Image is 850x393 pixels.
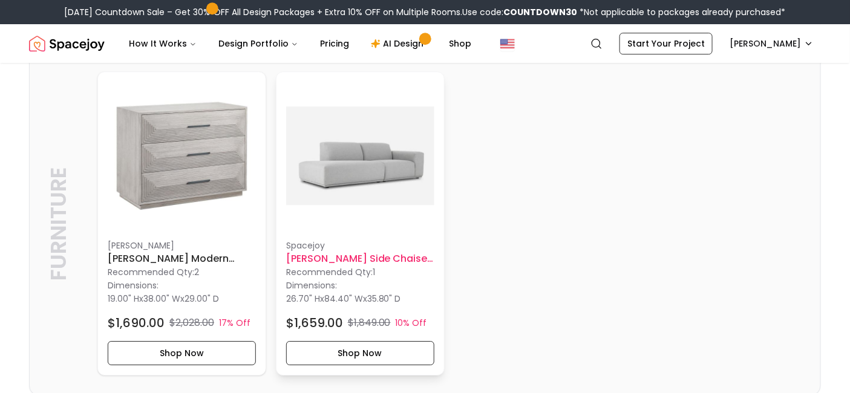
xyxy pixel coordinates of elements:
[108,293,139,305] span: 19.00" H
[310,31,359,56] a: Pricing
[286,266,434,278] p: Recommended Qty: 1
[108,293,219,305] p: x x
[143,293,180,305] span: 38.00" W
[286,278,337,293] p: Dimensions:
[324,293,363,305] span: 84.40" W
[108,252,256,266] h6: [PERSON_NAME] Modern Classic Grey 3 Drawer Wood Dresser
[286,314,343,331] h4: $1,659.00
[29,31,105,56] a: Spacejoy
[108,278,159,293] p: Dimensions:
[119,31,481,56] nav: Main
[29,31,105,56] img: Spacejoy Logo
[722,33,821,54] button: [PERSON_NAME]
[500,36,515,51] img: United States
[97,71,266,375] a: James Modern Classic Grey 3 Drawer Wood Dresser image[PERSON_NAME][PERSON_NAME] Modern Classic Gr...
[209,31,308,56] button: Design Portfolio
[286,293,320,305] span: 26.70" H
[620,33,713,54] a: Start Your Project
[578,6,786,18] span: *Not applicable to packages already purchased*
[463,6,578,18] span: Use code:
[504,6,578,18] b: COUNTDOWN30
[367,293,401,305] span: 35.80" D
[286,341,434,365] button: Shop Now
[396,317,427,329] p: 10% Off
[29,24,821,63] nav: Global
[361,31,437,56] a: AI Design
[286,293,401,305] p: x x
[108,314,165,331] h4: $1,690.00
[286,239,434,252] p: Spacejoy
[119,31,206,56] button: How It Works
[185,293,219,305] span: 29.00" D
[108,341,256,365] button: Shop Now
[47,79,71,369] p: Furniture
[108,239,256,252] p: [PERSON_NAME]
[97,71,266,375] div: James Modern Classic Grey 3 Drawer Wood Dresser
[286,82,434,230] img: Todd Side Chaise Sofa image
[286,252,434,266] h6: [PERSON_NAME] Side Chaise Sofa
[276,71,445,375] div: Todd Side Chaise Sofa
[276,71,445,375] a: Todd Side Chaise Sofa imageSpacejoy[PERSON_NAME] Side Chaise SofaRecommended Qty:1Dimensions:26.7...
[108,266,256,278] p: Recommended Qty: 2
[439,31,481,56] a: Shop
[65,6,786,18] div: [DATE] Countdown Sale – Get 30% OFF All Design Packages + Extra 10% OFF on Multiple Rooms.
[348,316,391,330] p: $1,849.00
[219,317,250,329] p: 17% Off
[108,82,256,230] img: James Modern Classic Grey 3 Drawer Wood Dresser image
[169,316,214,330] p: $2,028.00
